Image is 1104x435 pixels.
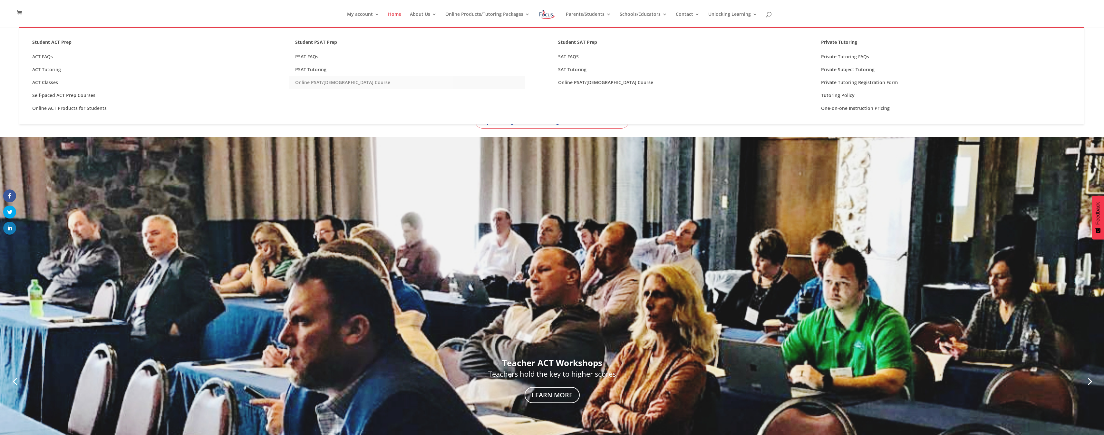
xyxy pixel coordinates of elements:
[815,89,1051,102] a: Tutoring Policy
[289,76,525,89] a: Online PSAT/[DEMOGRAPHIC_DATA] Course
[410,12,437,27] a: About Us
[676,12,700,27] a: Contact
[815,50,1051,63] a: Private Tutoring FAQs
[26,102,262,115] a: Online ACT Products for Students
[566,12,611,27] a: Parents/Students
[26,38,262,50] a: Student ACT Prep
[388,12,401,27] a: Home
[552,76,788,89] a: Online PSAT/[DEMOGRAPHIC_DATA] Course
[552,38,788,50] a: Student SAT Prep
[26,89,262,102] a: Self-paced ACT Prep Courses
[552,63,788,76] a: SAT Tutoring
[26,76,262,89] a: ACT Classes
[445,12,530,27] a: Online Products/Tutoring Packages
[525,387,580,403] a: Learn More
[289,38,525,50] a: Student PSAT Prep
[144,370,960,381] h3: Teachers hold the key to higher scores
[347,12,379,27] a: My account
[26,63,262,76] a: ACT Tutoring
[815,63,1051,76] a: Private Subject Tutoring
[538,9,555,20] img: Focus on Learning
[26,50,262,63] a: ACT FAQs
[815,102,1051,115] a: One-on-one Instruction Pricing
[1095,202,1101,225] span: Feedback
[1092,196,1104,239] button: Feedback - Show survey
[552,50,788,63] a: SAT FAQS
[815,76,1051,89] a: Private Tutoring Registration Form
[708,12,757,27] a: Unlocking Learning
[289,50,525,63] a: PSAT FAQs
[620,12,667,27] a: Schools/Educators
[502,357,602,369] strong: Teacher ACT Workshops
[289,63,525,76] a: PSAT Tutoring
[815,38,1051,50] a: Private Tutoring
